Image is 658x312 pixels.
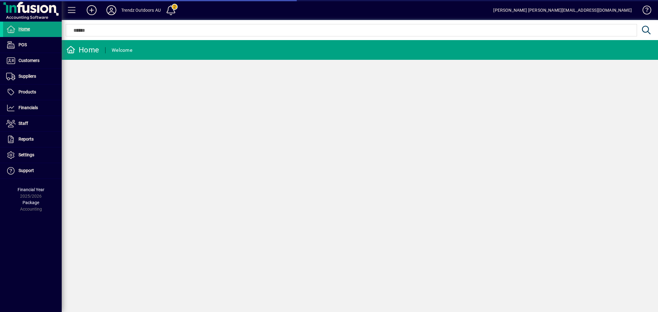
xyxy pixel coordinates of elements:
span: Suppliers [19,74,36,79]
a: Settings [3,147,62,163]
span: Products [19,89,36,94]
a: Customers [3,53,62,68]
a: Reports [3,132,62,147]
a: Support [3,163,62,179]
span: Support [19,168,34,173]
div: Home [66,45,99,55]
button: Add [82,5,101,16]
a: Products [3,84,62,100]
span: Financial Year [18,187,44,192]
a: Suppliers [3,69,62,84]
a: Financials [3,100,62,116]
span: Settings [19,152,34,157]
div: Welcome [112,45,132,55]
span: Reports [19,137,34,142]
a: POS [3,37,62,53]
span: Home [19,27,30,31]
a: Staff [3,116,62,131]
span: Financials [19,105,38,110]
span: Staff [19,121,28,126]
a: Knowledge Base [638,1,650,21]
div: [PERSON_NAME] [PERSON_NAME][EMAIL_ADDRESS][DOMAIN_NAME] [493,5,632,15]
button: Profile [101,5,121,16]
span: Package [23,200,39,205]
span: Customers [19,58,39,63]
span: POS [19,42,27,47]
div: Trendz Outdoors AU [121,5,161,15]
